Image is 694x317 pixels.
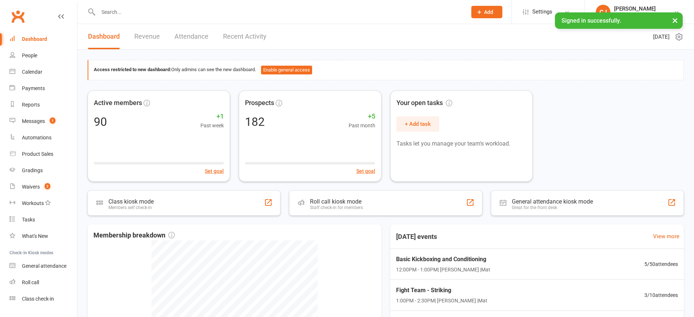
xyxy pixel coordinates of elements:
div: Only admins can see the new dashboard. [94,66,678,74]
button: Enable general access [261,66,312,74]
a: Messages 1 [9,113,77,129]
span: 5 / 50 attendees [644,260,678,268]
a: Roll call [9,274,77,291]
div: Calendar [22,69,42,75]
div: Members self check-in [108,205,154,210]
div: Class check-in [22,296,54,302]
div: People [22,53,37,58]
span: Add [484,9,493,15]
span: Membership breakdown [93,230,175,241]
span: 2 [45,183,50,189]
div: Reports [22,102,40,108]
span: 1 [50,117,55,124]
span: Past week [200,121,224,129]
span: Your open tasks [396,98,452,108]
a: Reports [9,97,77,113]
a: Class kiosk mode [9,291,77,307]
input: Search... [96,7,462,17]
a: Dashboard [88,24,120,49]
h3: [DATE] events [390,230,443,243]
div: What's New [22,233,48,239]
span: Basic Kickboxing and Conditioning [396,255,490,264]
a: Product Sales [9,146,77,162]
span: Fight Team - Striking [396,286,487,295]
span: 3 / 10 attendees [644,291,678,299]
a: Waivers 2 [9,179,77,195]
a: General attendance kiosk mode [9,258,77,274]
a: Payments [9,80,77,97]
a: View more [653,232,679,241]
a: Workouts [9,195,77,212]
span: Signed in successfully. [561,17,621,24]
a: What's New [9,228,77,244]
div: Messages [22,118,45,124]
span: Settings [532,4,552,20]
div: Dashboard [22,36,47,42]
a: Clubworx [9,7,27,26]
div: Product Sales [22,151,53,157]
div: Waivers [22,184,40,190]
div: General attendance [22,263,66,269]
a: Tasks [9,212,77,228]
span: 1:00PM - 2:30PM | [PERSON_NAME] | Mat [396,297,487,305]
a: People [9,47,77,64]
span: +5 [349,111,375,122]
a: Revenue [134,24,160,49]
div: Roll call kiosk mode [310,198,363,205]
button: Set goal [205,167,224,175]
button: × [668,12,682,28]
div: 90 [94,116,107,128]
a: Attendance [175,24,208,49]
div: Workouts [22,200,44,206]
button: Add [471,6,502,18]
div: Gradings [22,167,43,173]
span: [DATE] [653,32,670,41]
button: + Add task [396,116,439,132]
span: Past month [349,121,375,129]
div: Tasks [22,217,35,223]
div: Payments [22,85,45,91]
p: Tasks let you manage your team's workload. [396,139,526,148]
a: Automations [9,129,77,146]
a: Calendar [9,64,77,80]
a: Dashboard [9,31,77,47]
span: Active members [94,98,142,108]
div: CJ [596,5,610,19]
span: 12:00PM - 1:00PM | [PERSON_NAME] | Mat [396,266,490,274]
div: Great for the front desk [512,205,593,210]
button: Set goal [356,167,375,175]
div: General attendance kiosk mode [512,198,593,205]
div: Automations [22,135,51,140]
div: The PIT [US_STATE] [614,12,658,19]
div: Staff check-in for members [310,205,363,210]
a: Gradings [9,162,77,179]
div: 182 [245,116,265,128]
span: +1 [200,111,224,122]
div: Roll call [22,279,39,285]
a: Recent Activity [223,24,267,49]
strong: Access restricted to new dashboard: [94,67,171,72]
div: Class kiosk mode [108,198,154,205]
span: Prospects [245,98,274,108]
div: [PERSON_NAME] [614,5,658,12]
